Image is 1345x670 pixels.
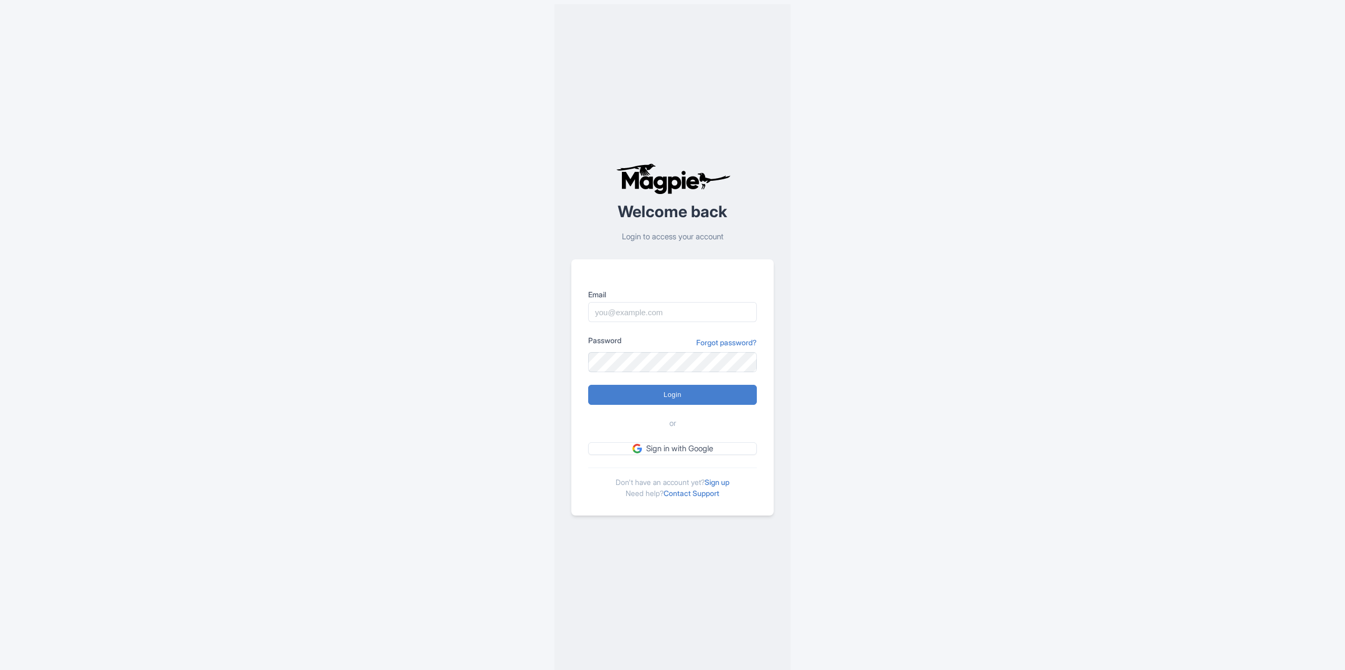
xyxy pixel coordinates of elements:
a: Forgot password? [696,337,757,348]
a: Sign in with Google [588,442,757,455]
h2: Welcome back [571,203,774,220]
span: or [669,417,676,430]
input: Login [588,385,757,405]
a: Contact Support [664,489,719,498]
div: Don't have an account yet? Need help? [588,468,757,499]
input: you@example.com [588,302,757,322]
label: Password [588,335,621,346]
a: Sign up [705,478,729,487]
p: Login to access your account [571,231,774,243]
img: google.svg [632,444,642,453]
label: Email [588,289,757,300]
img: logo-ab69f6fb50320c5b225c76a69d11143b.png [613,163,732,195]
